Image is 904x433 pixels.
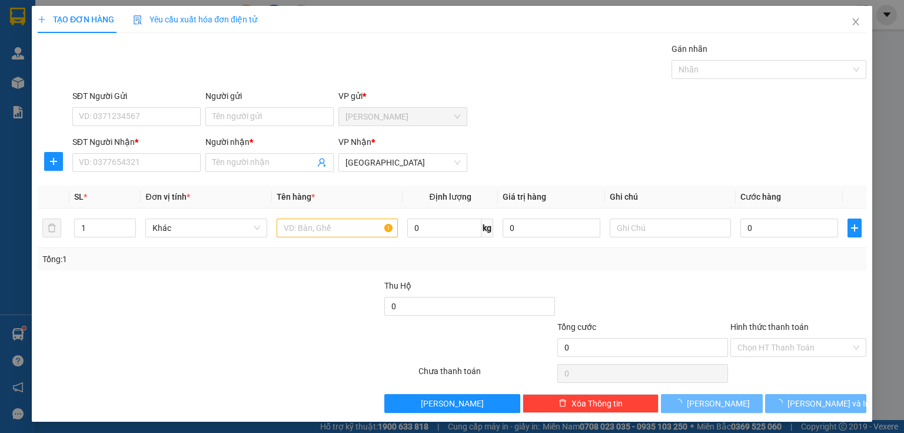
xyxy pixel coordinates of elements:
[848,223,861,233] span: plus
[421,397,484,410] span: [PERSON_NAME]
[74,192,84,201] span: SL
[152,219,260,237] span: Khác
[839,6,872,39] button: Close
[133,15,257,24] span: Yêu cầu xuất hóa đơn điện tử
[787,397,870,410] span: [PERSON_NAME] và In
[687,397,750,410] span: [PERSON_NAME]
[847,219,862,237] button: plus
[503,219,600,237] input: 0
[277,192,315,201] span: Tên hàng
[481,219,493,237] span: kg
[205,90,334,103] div: Người gửi
[277,219,398,237] input: VD: Bàn, Ghế
[610,219,731,237] input: Ghi Chú
[38,15,114,24] span: TẠO ĐƠN HÀNG
[775,399,787,407] span: loading
[557,322,596,332] span: Tổng cước
[338,90,467,103] div: VP gửi
[338,137,371,147] span: VP Nhận
[571,397,623,410] span: Xóa Thông tin
[429,192,471,201] span: Định lượng
[42,253,350,266] div: Tổng: 1
[345,154,460,171] span: Sài Gòn
[133,15,142,25] img: icon
[851,17,860,27] span: close
[605,186,736,209] th: Ghi chú
[72,135,201,148] div: SĐT Người Nhận
[672,44,707,54] label: Gán nhãn
[674,399,687,407] span: loading
[38,15,46,24] span: plus
[384,394,520,413] button: [PERSON_NAME]
[765,394,867,413] button: [PERSON_NAME] và In
[503,192,546,201] span: Giá trị hàng
[145,192,190,201] span: Đơn vị tính
[740,192,781,201] span: Cước hàng
[72,90,201,103] div: SĐT Người Gửi
[345,108,460,125] span: Phan Rang
[559,399,567,408] span: delete
[45,157,62,166] span: plus
[730,322,809,332] label: Hình thức thanh toán
[44,152,63,171] button: plus
[42,219,61,237] button: delete
[205,135,334,148] div: Người nhận
[417,365,556,385] div: Chưa thanh toán
[317,158,327,167] span: user-add
[384,281,411,290] span: Thu Hộ
[661,394,763,413] button: [PERSON_NAME]
[523,394,659,413] button: deleteXóa Thông tin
